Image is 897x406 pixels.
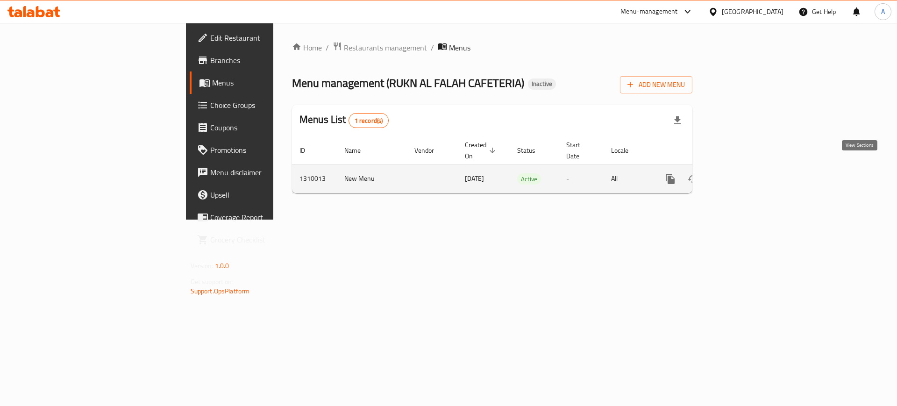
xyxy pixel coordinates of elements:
[465,172,484,185] span: [DATE]
[190,49,336,71] a: Branches
[191,285,250,297] a: Support.OpsPlatform
[212,77,328,88] span: Menus
[659,168,682,190] button: more
[190,228,336,251] a: Grocery Checklist
[190,139,336,161] a: Promotions
[190,161,336,184] a: Menu disclaimer
[528,78,556,90] div: Inactive
[210,212,328,223] span: Coverage Report
[517,145,548,156] span: Status
[611,145,641,156] span: Locale
[604,164,652,193] td: All
[517,173,541,185] div: Active
[722,7,783,17] div: [GEOGRAPHIC_DATA]
[620,6,678,17] div: Menu-management
[292,136,756,193] table: enhanced table
[299,145,317,156] span: ID
[210,32,328,43] span: Edit Restaurant
[191,260,214,272] span: Version:
[566,139,592,162] span: Start Date
[465,139,498,162] span: Created On
[881,7,885,17] span: A
[333,42,427,54] a: Restaurants management
[190,27,336,49] a: Edit Restaurant
[528,80,556,88] span: Inactive
[517,174,541,185] span: Active
[190,184,336,206] a: Upsell
[190,206,336,228] a: Coverage Report
[210,144,328,156] span: Promotions
[210,234,328,245] span: Grocery Checklist
[449,42,470,53] span: Menus
[559,164,604,193] td: -
[190,71,336,94] a: Menus
[620,76,692,93] button: Add New Menu
[210,167,328,178] span: Menu disclaimer
[210,189,328,200] span: Upsell
[299,113,389,128] h2: Menus List
[666,109,689,132] div: Export file
[344,145,373,156] span: Name
[682,168,704,190] button: Change Status
[349,116,389,125] span: 1 record(s)
[190,94,336,116] a: Choice Groups
[292,72,524,93] span: Menu management ( RUKN AL FALAH CAFETERIA )
[210,122,328,133] span: Coupons
[652,136,756,165] th: Actions
[344,42,427,53] span: Restaurants management
[292,42,692,54] nav: breadcrumb
[191,276,234,288] span: Get support on:
[215,260,229,272] span: 1.0.0
[349,113,389,128] div: Total records count
[431,42,434,53] li: /
[210,100,328,111] span: Choice Groups
[414,145,446,156] span: Vendor
[337,164,407,193] td: New Menu
[210,55,328,66] span: Branches
[627,79,685,91] span: Add New Menu
[190,116,336,139] a: Coupons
